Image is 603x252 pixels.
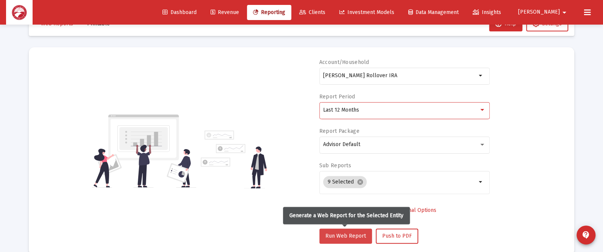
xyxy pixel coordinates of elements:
span: Run Web Report [325,233,366,239]
input: Search or select an account or household [323,73,476,79]
button: Run Web Report [319,229,372,244]
a: Revenue [205,5,245,20]
mat-chip-list: Selection [323,174,476,190]
mat-chip: 9 Selected [323,176,367,188]
span: Dashboard [162,9,197,16]
span: Insights [473,9,501,16]
img: Dashboard [12,5,27,20]
img: reporting [92,114,196,188]
button: Push to PDF [376,229,418,244]
a: Clients [293,5,331,20]
a: Reporting [247,5,291,20]
span: Additional Options [392,207,436,213]
label: Account/Household [319,59,369,65]
mat-icon: arrow_drop_down [476,177,486,187]
span: Help [495,20,516,27]
mat-icon: arrow_drop_down [560,5,569,20]
button: [PERSON_NAME] [509,5,578,20]
span: Push to PDF [382,233,412,239]
span: Revenue [211,9,239,16]
a: Data Management [402,5,465,20]
span: Last 12 Months [323,107,359,113]
span: Advisor Default [323,141,360,148]
span: Select Custom Period [325,207,378,213]
a: Insights [467,5,507,20]
a: Dashboard [156,5,203,20]
label: Report Package [319,128,359,134]
span: Clients [299,9,325,16]
span: Data Management [408,9,459,16]
label: Report Period [319,93,355,100]
span: Investment Models [339,9,394,16]
label: Sub Reports [319,162,351,169]
a: Investment Models [333,5,400,20]
mat-icon: arrow_drop_down [476,71,486,80]
span: [PERSON_NAME] [518,9,560,16]
mat-icon: contact_support [581,230,591,240]
span: Reporting [253,9,285,16]
mat-icon: cancel [357,179,364,185]
img: reporting-alt [201,131,267,188]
